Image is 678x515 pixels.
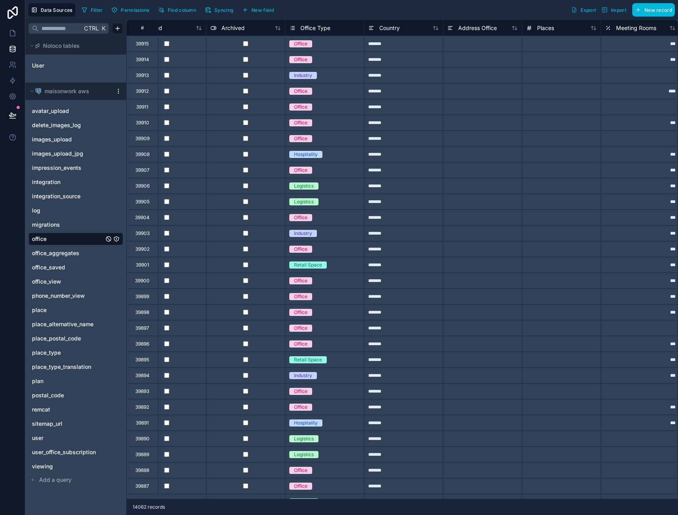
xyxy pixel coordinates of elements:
[32,420,62,428] span: sitemap_url
[28,86,112,97] button: Postgres logomaisonwork aws
[32,263,65,271] span: office_saved
[136,104,148,110] div: 39911
[632,3,675,17] button: New record
[32,434,43,442] span: user
[568,3,599,17] button: Export
[32,150,104,158] a: images_upload_jpg
[28,474,123,485] button: Add a query
[32,135,104,143] a: images_upload
[294,435,314,442] div: Logistics
[32,235,104,243] a: office
[135,183,150,189] div: 39906
[135,325,149,331] div: 39897
[28,318,123,331] div: place_alternative_name
[294,214,307,221] div: Office
[294,198,314,205] div: Logistics
[629,3,675,17] a: New record
[136,120,149,126] div: 39910
[135,467,149,474] div: 39888
[135,436,150,442] div: 39890
[32,363,91,371] span: place_type_translation
[294,372,312,379] div: Industry
[294,451,314,458] div: Logistics
[32,121,104,129] a: delete_images_log
[32,207,40,214] span: log
[79,4,106,16] button: Filter
[136,262,149,268] div: 39901
[32,249,104,257] a: office_aggregates
[294,309,307,316] div: Office
[28,204,123,217] div: log
[32,349,104,357] a: place_type
[32,121,81,129] span: delete_images_log
[32,107,104,115] a: avatar_upload
[28,361,123,373] div: place_type_translation
[83,23,99,33] span: Ctrl
[135,246,150,252] div: 39902
[32,420,104,428] a: sitemap_url
[135,309,149,316] div: 39898
[135,451,149,458] div: 39889
[294,419,318,427] div: Hospitality
[581,7,596,13] span: Export
[28,162,123,174] div: impression_events
[32,391,104,399] a: postal_code
[136,88,149,94] div: 39912
[294,182,314,190] div: Logistics
[294,88,307,95] div: Office
[32,335,81,342] span: place_postal_code
[32,391,64,399] span: postal_code
[28,261,123,274] div: office_saved
[32,349,61,357] span: place_type
[39,476,71,484] span: Add a query
[294,119,307,126] div: Office
[294,356,322,363] div: Retail Space
[32,263,104,271] a: office_saved
[135,499,149,505] div: 39886
[294,103,307,111] div: Office
[294,467,307,474] div: Office
[135,293,149,300] div: 39899
[28,119,123,132] div: delete_images_log
[109,4,155,16] a: Permissions
[28,432,123,444] div: user
[28,105,123,117] div: avatar_upload
[135,388,149,395] div: 39893
[32,406,50,414] span: remcat
[136,41,149,47] div: 39915
[294,261,322,269] div: Retail Space
[32,434,104,442] a: user
[135,199,150,205] div: 39905
[32,207,104,214] a: log
[239,4,277,16] button: New field
[135,151,150,158] div: 39908
[135,483,149,489] div: 39887
[32,278,104,286] a: office_view
[32,292,85,300] span: phone_number_view
[300,24,330,32] span: Office Type
[28,59,123,72] div: User
[28,304,123,316] div: place
[155,4,199,16] button: Find column
[294,56,307,63] div: Office
[28,446,123,459] div: user_office_subscription
[32,221,60,229] span: migrations
[28,403,123,416] div: remcat
[28,375,123,387] div: plan
[214,7,233,13] span: Syncing
[28,417,123,430] div: sitemap_url
[32,164,104,172] a: impression_events
[294,498,314,506] div: Logistics
[28,190,123,203] div: integration_source
[28,3,75,17] button: Data Sources
[32,462,104,470] a: viewing
[135,404,149,410] div: 39892
[221,24,245,32] span: Archived
[294,230,312,237] div: Industry
[32,278,61,286] span: office_view
[28,218,123,231] div: migrations
[32,462,53,470] span: viewing
[136,72,149,79] div: 39913
[294,277,307,284] div: Office
[121,7,149,13] span: Permissions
